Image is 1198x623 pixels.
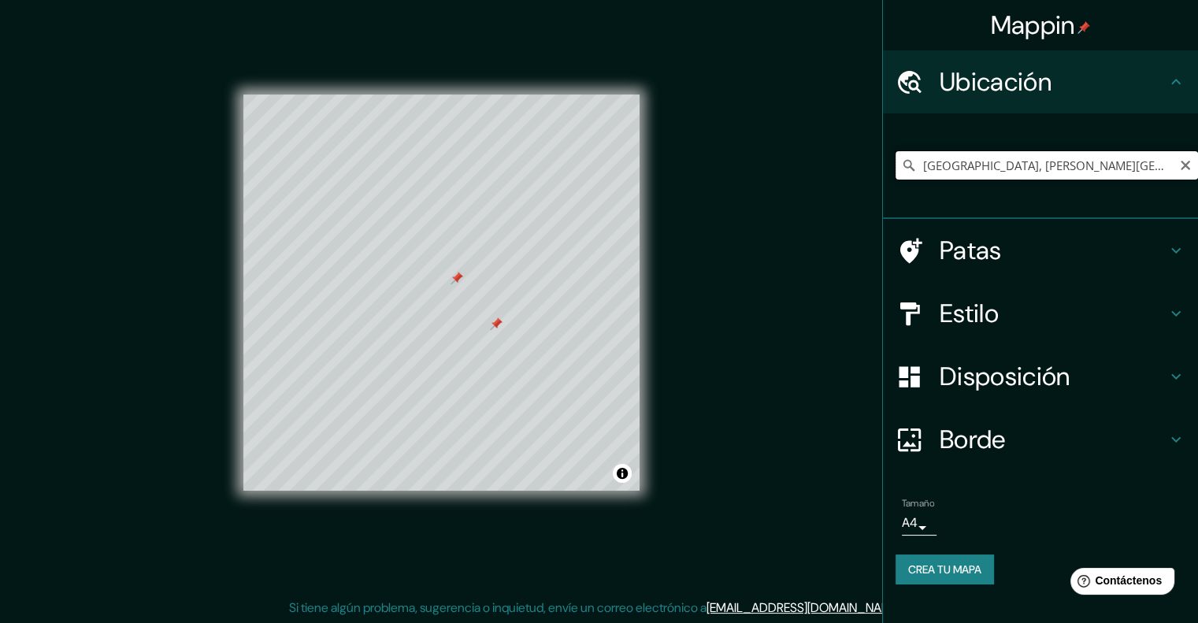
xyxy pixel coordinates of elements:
div: Estilo [883,282,1198,345]
font: A4 [902,514,918,531]
div: Disposición [883,345,1198,408]
button: Activar o desactivar atribución [613,464,632,483]
button: Crea tu mapa [896,554,994,584]
font: Crea tu mapa [908,562,981,577]
iframe: Lanzador de widgets de ayuda [1058,562,1181,606]
div: A4 [902,510,937,536]
div: Ubicación [883,50,1198,113]
img: pin-icon.png [1077,21,1090,34]
font: Ubicación [940,65,1051,98]
font: Patas [940,234,1002,267]
font: Si tiene algún problema, sugerencia o inquietud, envíe un correo electrónico a [289,599,707,616]
div: Patas [883,219,1198,282]
font: Mappin [991,9,1075,42]
div: Borde [883,408,1198,471]
font: Disposición [940,360,1070,393]
font: Tamaño [902,497,934,510]
input: Elige tu ciudad o zona [896,151,1198,180]
font: Borde [940,423,1006,456]
button: Claro [1179,157,1192,172]
font: Estilo [940,297,999,330]
a: [EMAIL_ADDRESS][DOMAIN_NAME] [707,599,901,616]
